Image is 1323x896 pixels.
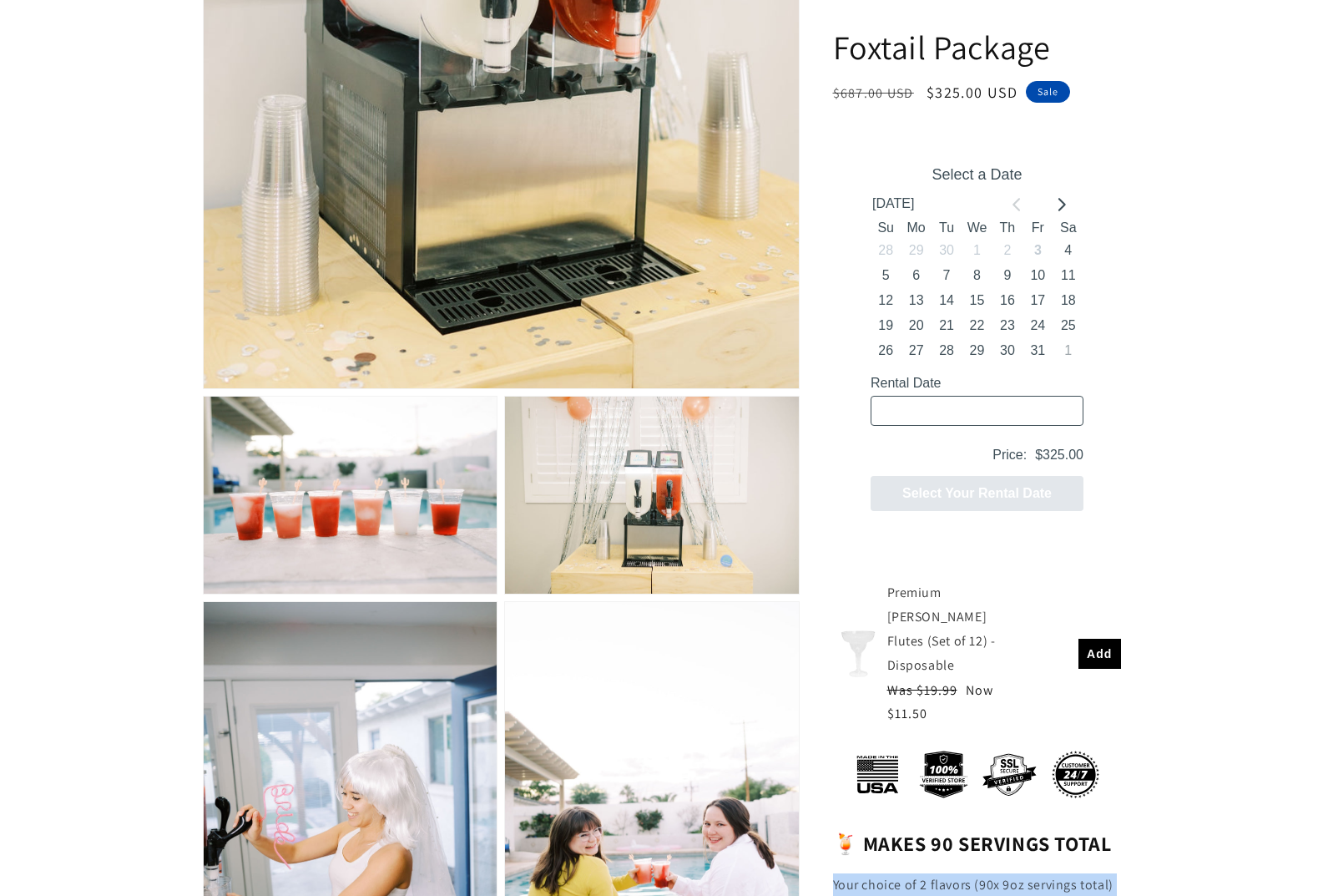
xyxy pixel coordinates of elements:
span: Add [1087,648,1113,661]
span: Premium Margarita Glass Flutes (Set of 12) - Disposable [887,585,996,674]
iframe: widget_xcomponent [833,129,1121,549]
h1: Foxtail Package [833,25,1121,68]
button: Add [1078,640,1121,670]
span: $325.00 USD [927,83,1017,102]
img: Premium Margarita Glass Flutes (Set of 12) - Disposable [833,630,883,680]
img: 100% Verified [917,748,971,802]
img: Made In USA [851,748,905,802]
span: Now $11.50 [887,681,993,723]
span: Sale [1026,81,1070,103]
a: Premium [PERSON_NAME] Flutes (Set of 12) - Disposable [887,585,996,674]
img: 24/7 Support [1048,748,1103,802]
img: SSL Verified Secure [982,748,1037,802]
s: $687.00 USD [833,84,914,102]
b: 🍹 MAKES 90 SERVINGS TOTAL [833,830,1112,857]
span: Was $19.99 [887,681,957,699]
span: Your choice of 2 flavors (90x 9oz servings total) [833,876,1113,893]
